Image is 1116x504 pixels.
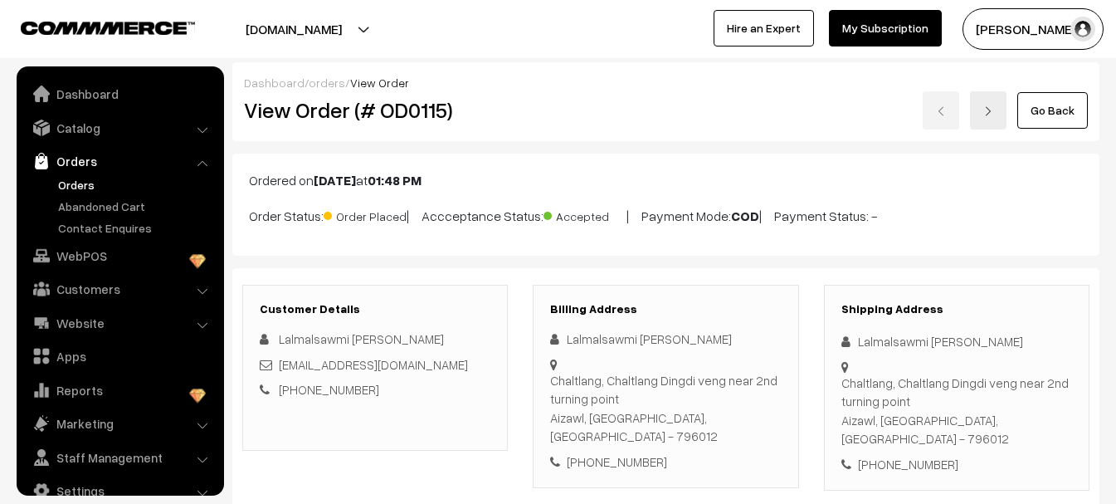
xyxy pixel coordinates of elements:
[54,198,218,215] a: Abandoned Cart
[260,302,490,316] h3: Customer Details
[54,219,218,237] a: Contact Enquires
[279,382,379,397] a: [PHONE_NUMBER]
[368,172,422,188] b: 01:48 PM
[249,170,1083,190] p: Ordered on at
[244,97,509,123] h2: View Order (# OD0115)
[21,113,218,143] a: Catalog
[324,203,407,225] span: Order Placed
[309,76,345,90] a: orders
[279,357,468,372] a: [EMAIL_ADDRESS][DOMAIN_NAME]
[550,371,781,446] div: Chaltlang, Chaltlang Dingdi veng near 2nd turning point Aizawl, [GEOGRAPHIC_DATA], [GEOGRAPHIC_DA...
[841,302,1072,316] h3: Shipping Address
[21,241,218,271] a: WebPOS
[550,453,781,472] div: [PHONE_NUMBER]
[279,331,444,346] span: Lalmalsawmi [PERSON_NAME]
[21,79,218,109] a: Dashboard
[21,22,195,34] img: COMMMERCE
[188,8,400,50] button: [DOMAIN_NAME]
[21,274,218,304] a: Customers
[244,76,305,90] a: Dashboard
[314,172,356,188] b: [DATE]
[350,76,409,90] span: View Order
[543,203,626,225] span: Accepted
[21,341,218,371] a: Apps
[962,8,1104,50] button: [PERSON_NAME]
[829,10,942,46] a: My Subscription
[550,330,781,349] div: Lalmalsawmi [PERSON_NAME]
[550,302,781,316] h3: Billing Address
[21,375,218,405] a: Reports
[21,443,218,472] a: Staff Management
[731,208,759,224] b: COD
[244,74,1088,91] div: / /
[21,308,218,338] a: Website
[21,409,218,438] a: Marketing
[841,374,1072,448] div: Chaltlang, Chaltlang Dingdi veng near 2nd turning point Aizawl, [GEOGRAPHIC_DATA], [GEOGRAPHIC_DA...
[1070,17,1095,42] img: user
[21,17,166,37] a: COMMMERCE
[21,146,218,176] a: Orders
[841,332,1072,351] div: Lalmalsawmi [PERSON_NAME]
[54,176,218,193] a: Orders
[1017,92,1088,129] a: Go Back
[249,203,1083,226] p: Order Status: | Accceptance Status: | Payment Mode: | Payment Status: -
[983,106,993,116] img: right-arrow.png
[714,10,814,46] a: Hire an Expert
[841,455,1072,474] div: [PHONE_NUMBER]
